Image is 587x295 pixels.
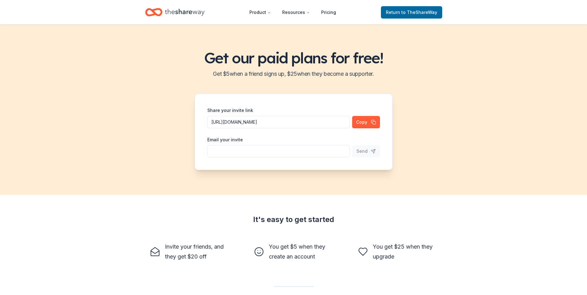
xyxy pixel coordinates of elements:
h1: Get our paid plans for free! [7,49,580,66]
label: Share your invite link [207,107,253,113]
button: Resources [277,6,315,19]
label: Email your invite [207,137,243,143]
nav: Main [244,5,341,19]
div: Invite your friends, and they get $20 off [165,242,229,262]
a: Returnto TheShareWay [381,6,442,19]
div: It's easy to get started [145,215,442,224]
a: Pricing [316,6,341,19]
div: You get $5 when they create an account [269,242,333,262]
a: Home [145,5,205,19]
button: Copy [352,116,380,128]
div: You get $25 when they upgrade [373,242,437,262]
h2: Get $ 5 when a friend signs up, $ 25 when they become a supporter. [7,69,580,79]
span: to TheShareWay [401,10,437,15]
span: Return [386,9,437,16]
button: Product [244,6,276,19]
